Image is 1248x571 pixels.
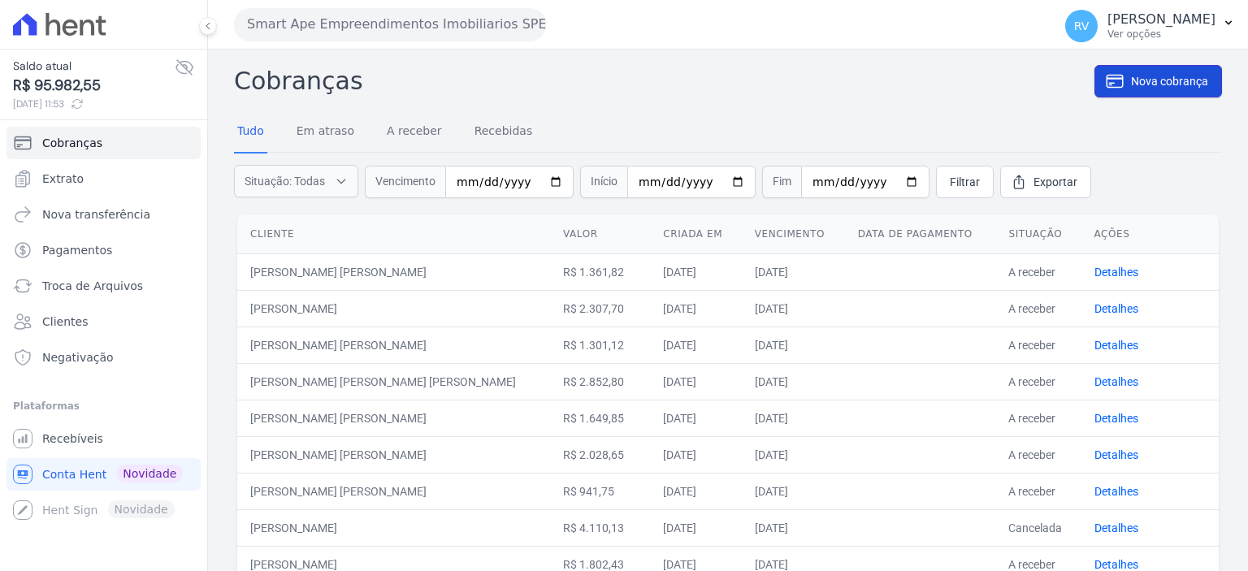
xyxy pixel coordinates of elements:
span: Troca de Arquivos [42,278,143,294]
span: Pagamentos [42,242,112,258]
td: [DATE] [650,290,741,327]
a: Nova transferência [6,198,201,231]
td: A receber [995,473,1081,509]
td: [DATE] [650,509,741,546]
h2: Cobranças [234,63,1094,99]
td: [PERSON_NAME] [237,290,550,327]
span: Clientes [42,314,88,330]
span: Recebíveis [42,430,103,447]
span: Novidade [116,465,183,482]
a: Detalhes [1094,448,1138,461]
td: [DATE] [742,400,845,436]
span: Fim [762,166,801,198]
span: Filtrar [950,174,980,190]
td: A receber [995,290,1081,327]
td: [DATE] [742,473,845,509]
span: Saldo atual [13,58,175,75]
td: R$ 941,75 [550,473,650,509]
nav: Sidebar [13,127,194,526]
td: R$ 4.110,13 [550,509,650,546]
a: Extrato [6,162,201,195]
th: Situação [995,214,1081,254]
a: Negativação [6,341,201,374]
a: Detalhes [1094,485,1138,498]
span: Nova transferência [42,206,150,223]
td: R$ 1.301,12 [550,327,650,363]
a: Detalhes [1094,558,1138,571]
span: Extrato [42,171,84,187]
td: [PERSON_NAME] [PERSON_NAME] [237,253,550,290]
td: [DATE] [650,327,741,363]
p: [PERSON_NAME] [1107,11,1215,28]
td: [DATE] [742,290,845,327]
a: A receber [383,111,445,154]
a: Detalhes [1094,302,1138,315]
td: Cancelada [995,509,1081,546]
span: Negativação [42,349,114,366]
a: Tudo [234,111,267,154]
td: [PERSON_NAME] [237,509,550,546]
td: [DATE] [650,363,741,400]
span: R$ 95.982,55 [13,75,175,97]
td: [PERSON_NAME] [PERSON_NAME] [PERSON_NAME] [237,363,550,400]
th: Data de pagamento [845,214,996,254]
td: [DATE] [742,327,845,363]
td: [DATE] [742,253,845,290]
td: [DATE] [742,436,845,473]
td: [DATE] [650,400,741,436]
a: Detalhes [1094,339,1138,352]
a: Detalhes [1094,412,1138,425]
p: Ver opções [1107,28,1215,41]
a: Recebíveis [6,422,201,455]
span: Início [580,166,627,198]
td: [DATE] [742,363,845,400]
th: Cliente [237,214,550,254]
span: Vencimento [365,166,445,198]
span: Nova cobrança [1131,73,1208,89]
td: A receber [995,253,1081,290]
div: Plataformas [13,396,194,416]
a: Cobranças [6,127,201,159]
td: A receber [995,436,1081,473]
span: Conta Hent [42,466,106,482]
button: Situação: Todas [234,165,358,197]
a: Detalhes [1094,266,1138,279]
a: Troca de Arquivos [6,270,201,302]
a: Pagamentos [6,234,201,266]
td: R$ 1.649,85 [550,400,650,436]
td: [PERSON_NAME] [PERSON_NAME] [237,327,550,363]
a: Detalhes [1094,521,1138,534]
td: R$ 2.307,70 [550,290,650,327]
td: [DATE] [650,253,741,290]
a: Nova cobrança [1094,65,1222,97]
td: [DATE] [742,509,845,546]
th: Valor [550,214,650,254]
span: Exportar [1033,174,1077,190]
a: Recebidas [471,111,536,154]
a: Detalhes [1094,375,1138,388]
span: Cobranças [42,135,102,151]
td: [PERSON_NAME] [PERSON_NAME] [237,473,550,509]
a: Em atraso [293,111,357,154]
td: [DATE] [650,436,741,473]
span: RV [1074,20,1090,32]
span: [DATE] 11:53 [13,97,175,111]
span: Situação: Todas [245,173,325,189]
button: RV [PERSON_NAME] Ver opções [1052,3,1248,49]
a: Filtrar [936,166,994,198]
td: A receber [995,327,1081,363]
th: Vencimento [742,214,845,254]
td: [PERSON_NAME] [PERSON_NAME] [237,436,550,473]
td: R$ 1.361,82 [550,253,650,290]
button: Smart Ape Empreendimentos Imobiliarios SPE LTDA [234,8,546,41]
th: Ações [1081,214,1220,254]
a: Clientes [6,305,201,338]
a: Conta Hent Novidade [6,458,201,491]
td: A receber [995,400,1081,436]
th: Criada em [650,214,741,254]
td: R$ 2.852,80 [550,363,650,400]
td: R$ 2.028,65 [550,436,650,473]
td: [PERSON_NAME] [PERSON_NAME] [237,400,550,436]
td: [DATE] [650,473,741,509]
td: A receber [995,363,1081,400]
